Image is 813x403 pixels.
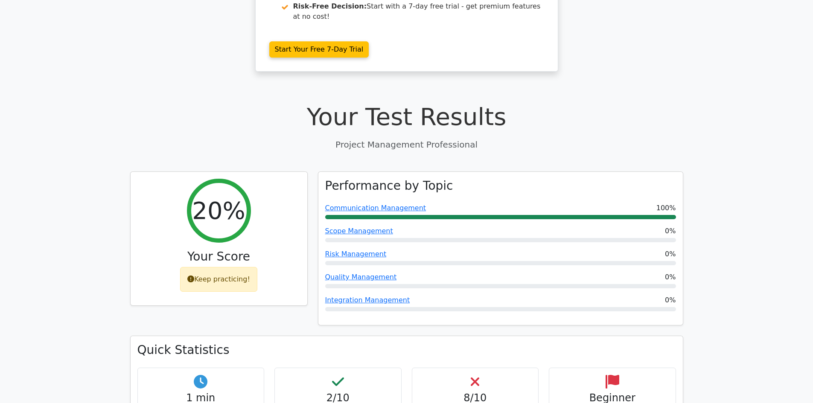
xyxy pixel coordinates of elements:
a: Communication Management [325,204,426,212]
span: 0% [665,226,676,236]
h3: Quick Statistics [137,343,676,357]
a: Integration Management [325,296,410,304]
h1: Your Test Results [130,102,683,131]
h3: Performance by Topic [325,179,453,193]
p: Project Management Professional [130,138,683,151]
h2: 20% [192,196,245,225]
span: 0% [665,249,676,259]
a: Scope Management [325,227,393,235]
a: Start Your Free 7-Day Trial [269,41,369,58]
a: Quality Management [325,273,397,281]
a: Risk Management [325,250,387,258]
div: Keep practicing! [180,267,257,292]
span: 100% [656,203,676,213]
span: 0% [665,272,676,282]
span: 0% [665,295,676,305]
h3: Your Score [137,249,300,264]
